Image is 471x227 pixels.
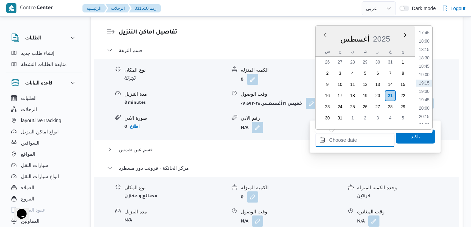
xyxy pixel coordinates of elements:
[416,38,432,45] li: 18:00
[397,90,408,101] div: day-22
[385,46,396,56] div: خ
[124,101,146,105] b: 8 minutes
[322,112,333,124] div: day-30
[8,104,80,115] button: الرحلات
[21,183,34,192] span: العملاء
[241,208,342,215] div: وقت الوصول
[402,32,408,38] button: Next month
[334,57,346,68] div: day-27
[360,101,371,112] div: day-26
[8,93,80,104] button: الطلبات
[6,47,82,73] div: الطلبات
[360,79,371,90] div: day-12
[416,105,432,112] li: 20:00
[37,6,53,11] b: Center
[82,4,107,13] button: الرئيسيه
[119,46,142,54] span: قسم النزهة
[21,150,35,158] span: المواقع
[106,4,130,13] button: الرحلات
[8,115,80,126] button: layout.liveTracking
[334,46,346,56] div: ح
[124,76,136,81] b: تجزئة
[21,105,37,113] span: الرحلات
[334,112,346,124] div: day-31
[347,90,358,101] div: day-18
[241,219,248,224] b: N/A
[323,32,328,38] button: Previous Month
[7,199,29,220] iframe: chat widget
[322,101,333,112] div: day-23
[322,90,333,101] div: day-16
[372,90,383,101] div: day-20
[118,28,447,37] h3: تفاصيل اماكن التنزيل
[357,208,459,215] div: وقت المغادره
[347,112,358,124] div: day-1
[347,101,358,112] div: day-25
[315,133,394,147] input: Press the down key to enter a popover containing a calendar. Press the escape key to close the po...
[241,184,342,191] div: الكميه المنزله
[372,46,383,56] div: ر
[397,112,408,124] div: day-5
[340,34,370,44] div: Button. Open the month selector. أغسطس is currently selected.
[107,46,447,54] button: قسم النزهة
[416,63,432,70] li: 18:45
[241,78,244,82] b: 0
[21,195,34,203] span: الفروع
[8,126,80,137] button: انواع اماكن التنزيل
[360,57,371,68] div: day-29
[8,204,80,215] button: عقود العملاء
[322,46,333,56] div: س
[416,71,432,78] li: 19:00
[124,66,226,74] div: نوع المكان
[8,160,80,171] button: سيارات النقل
[21,172,59,181] span: انواع سيارات النقل
[124,194,157,199] b: مصانع و مخازن
[8,193,80,204] button: الفروع
[385,68,396,79] div: day-7
[385,112,396,124] div: day-4
[372,68,383,79] div: day-6
[347,68,358,79] div: day-4
[25,34,41,42] h3: الطلبات
[21,127,59,136] span: انواع اماكن التنزيل
[416,46,432,53] li: 18:15
[322,79,333,90] div: day-9
[321,57,409,124] div: month-٢٠٢٥-٠٨
[416,80,432,87] li: 19:15
[397,79,408,90] div: day-15
[385,79,396,90] div: day-14
[124,218,132,223] b: N/A
[8,215,80,227] button: المقاولين
[416,113,432,120] li: 20:15
[241,115,342,122] div: رقم الاذن
[119,164,189,172] span: مركز الخانكة - فرونت دور مسطرد
[416,29,432,36] li: 17:45
[396,130,435,144] button: تاكيد
[360,68,371,79] div: day-5
[397,46,408,56] div: ج
[107,164,447,172] button: مركز الخانكة - فرونت دور مسطرد
[11,34,77,42] button: الطلبات
[372,112,383,124] div: day-3
[124,115,226,122] div: صورة الاذن
[107,145,447,154] button: قسم عين شمس
[360,46,371,56] div: ث
[334,90,346,101] div: day-17
[21,161,48,169] span: سيارات النقل
[416,122,432,129] li: 20:30
[373,34,391,44] div: Button. Open the year selector. 2025 is currently selected.
[334,79,346,90] div: day-10
[372,101,383,112] div: day-27
[8,148,80,160] button: المواقع
[21,206,45,214] span: عقود العملاء
[385,57,396,68] div: day-31
[21,94,37,102] span: الطلبات
[385,101,396,112] div: day-28
[8,47,80,59] button: إنشاء طلب جديد
[8,171,80,182] button: انواع سيارات النقل
[373,35,390,43] span: 2025
[397,68,408,79] div: day-8
[322,68,333,79] div: day-2
[372,57,383,68] div: day-30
